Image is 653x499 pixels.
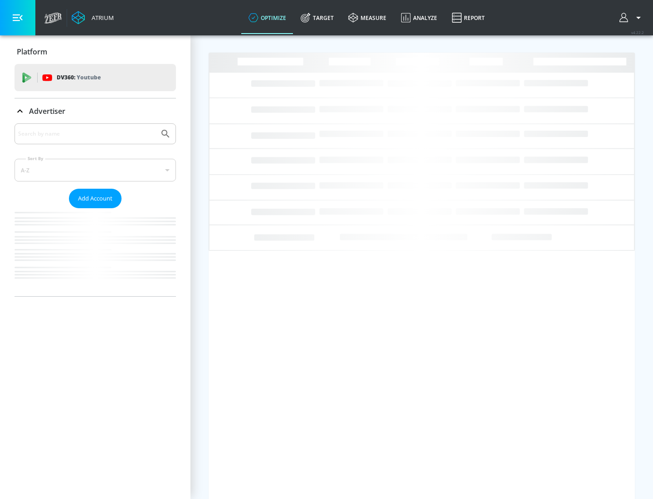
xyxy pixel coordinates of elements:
input: Search by name [18,128,156,140]
span: v 4.22.2 [631,30,644,35]
button: Add Account [69,189,122,208]
div: DV360: Youtube [15,64,176,91]
div: Advertiser [15,98,176,124]
a: Report [444,1,492,34]
div: Platform [15,39,176,64]
a: Target [293,1,341,34]
nav: list of Advertiser [15,208,176,296]
p: DV360: [57,73,101,83]
a: Analyze [394,1,444,34]
p: Advertiser [29,106,65,116]
div: Advertiser [15,123,176,296]
a: Atrium [72,11,114,24]
span: Add Account [78,193,112,204]
p: Platform [17,47,47,57]
a: optimize [241,1,293,34]
label: Sort By [26,156,45,161]
a: measure [341,1,394,34]
div: Atrium [88,14,114,22]
div: A-Z [15,159,176,181]
p: Youtube [77,73,101,82]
